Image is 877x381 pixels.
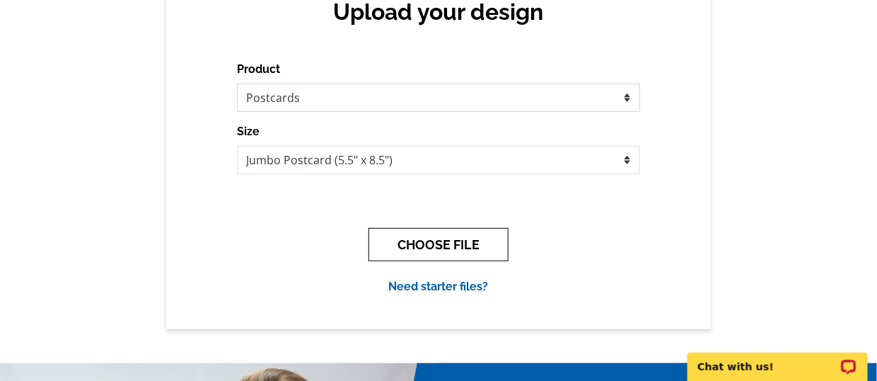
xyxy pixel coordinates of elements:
[389,280,489,293] a: Need starter files?
[237,61,280,78] label: Product
[678,336,877,381] iframe: LiveChat chat widget
[237,123,260,140] label: Size
[368,228,509,261] button: CHOOSE FILE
